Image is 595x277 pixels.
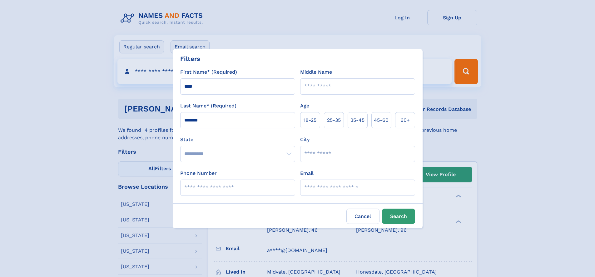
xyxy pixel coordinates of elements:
[180,136,295,143] label: State
[382,209,415,224] button: Search
[300,102,309,110] label: Age
[346,209,379,224] label: Cancel
[300,136,310,143] label: City
[300,170,314,177] label: Email
[180,102,236,110] label: Last Name* (Required)
[180,68,237,76] label: First Name* (Required)
[304,116,316,124] span: 18‑25
[300,68,332,76] label: Middle Name
[350,116,364,124] span: 35‑45
[180,170,217,177] label: Phone Number
[374,116,389,124] span: 45‑60
[180,54,200,63] div: Filters
[327,116,341,124] span: 25‑35
[400,116,410,124] span: 60+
